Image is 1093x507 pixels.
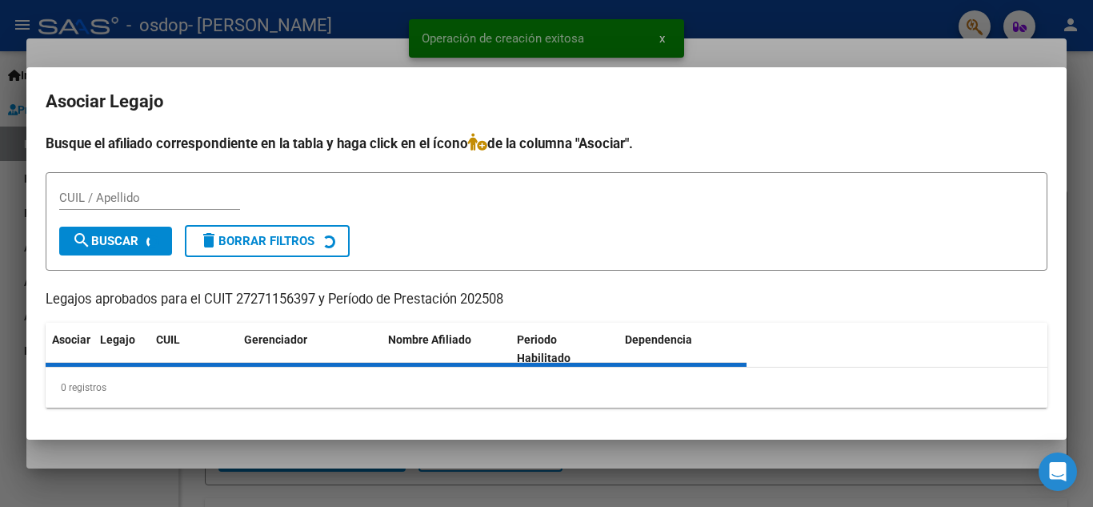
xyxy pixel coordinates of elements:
[199,231,218,250] mat-icon: delete
[185,225,350,257] button: Borrar Filtros
[59,227,172,256] button: Buscar
[150,323,238,376] datatable-header-cell: CUIL
[46,133,1047,154] h4: Busque el afiliado correspondiente en la tabla y haga click en el ícono de la columna "Asociar".
[199,234,314,248] span: Borrar Filtros
[1039,453,1077,491] div: Open Intercom Messenger
[72,231,91,250] mat-icon: search
[94,323,150,376] datatable-header-cell: Legajo
[388,333,471,346] span: Nombre Afiliado
[46,290,1047,310] p: Legajos aprobados para el CUIT 27271156397 y Período de Prestación 202508
[100,333,135,346] span: Legajo
[46,323,94,376] datatable-header-cell: Asociar
[46,87,1047,117] h2: Asociar Legajo
[52,333,90,346] span: Asociar
[625,333,692,346] span: Dependencia
[244,333,307,346] span: Gerenciador
[382,323,510,376] datatable-header-cell: Nombre Afiliado
[517,333,571,364] span: Periodo Habilitado
[510,323,619,376] datatable-header-cell: Periodo Habilitado
[156,333,180,346] span: CUIL
[72,234,138,248] span: Buscar
[238,323,382,376] datatable-header-cell: Gerenciador
[46,368,1047,408] div: 0 registros
[619,323,747,376] datatable-header-cell: Dependencia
